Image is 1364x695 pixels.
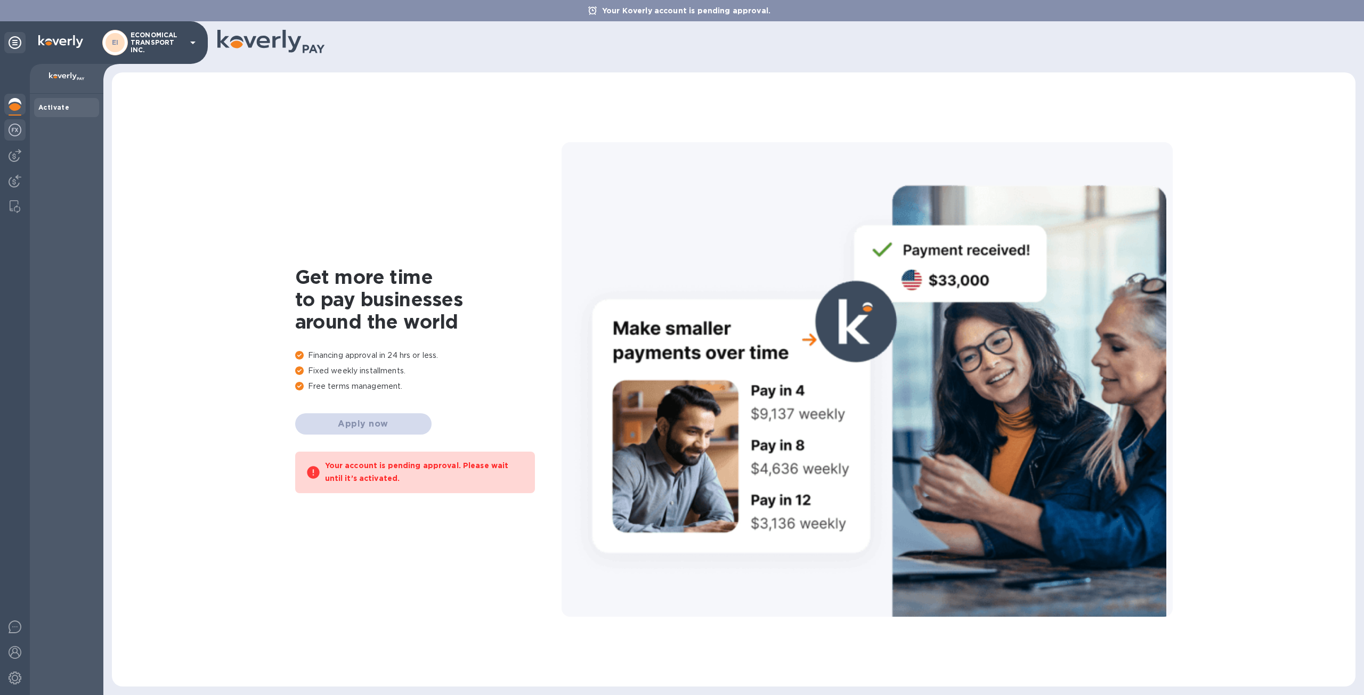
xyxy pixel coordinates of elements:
[4,32,26,53] div: Unpin categories
[131,31,184,54] p: ECONOMICAL TRANSPORT INC.
[38,35,83,48] img: Logo
[295,365,562,377] p: Fixed weekly installments.
[295,381,562,392] p: Free terms management.
[295,266,562,333] h1: Get more time to pay businesses around the world
[38,103,69,111] b: Activate
[295,350,562,361] p: Financing approval in 24 hrs or less.
[9,124,21,136] img: Foreign exchange
[112,38,119,46] b: EI
[325,461,509,483] b: Your account is pending approval. Please wait until it’s activated.
[597,5,776,16] p: Your Koverly account is pending approval.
